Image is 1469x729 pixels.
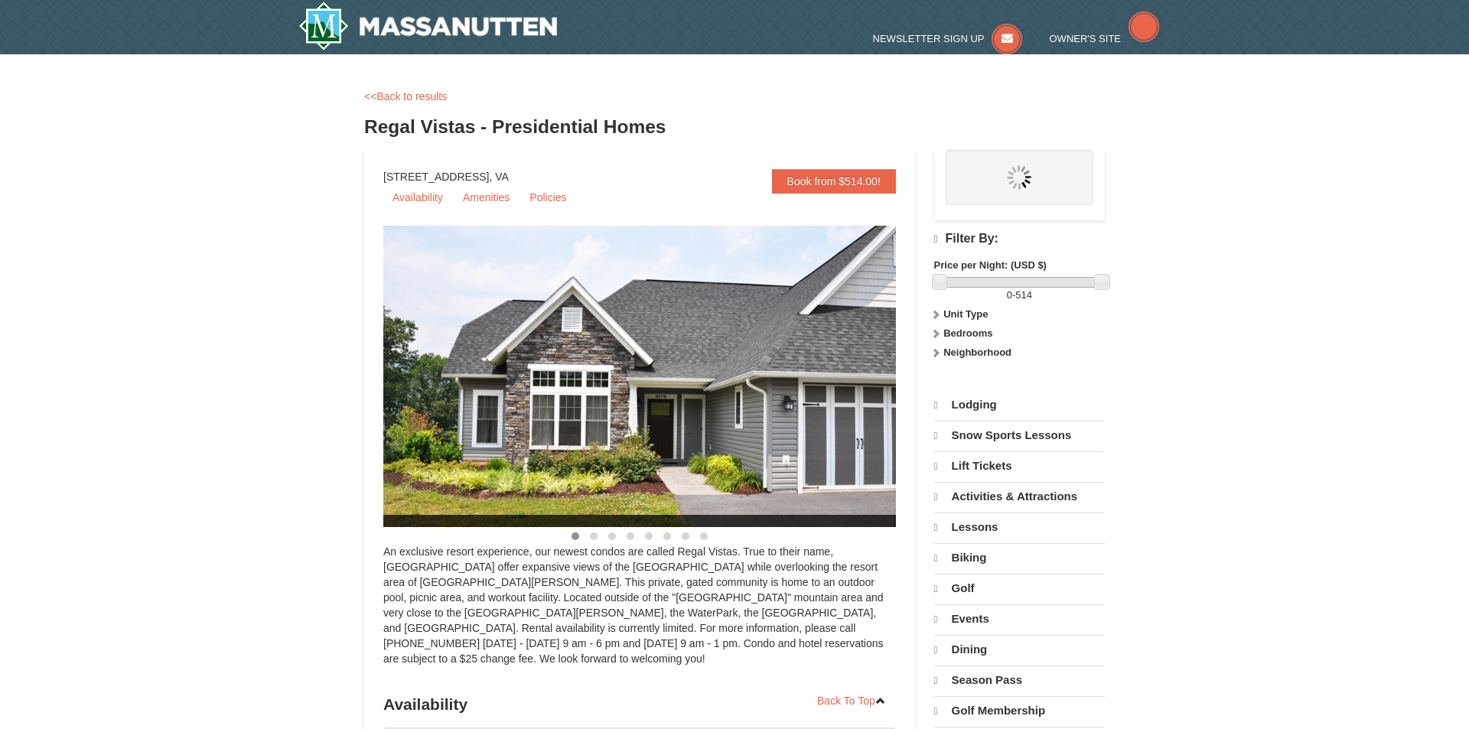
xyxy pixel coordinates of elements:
a: Dining [934,635,1105,664]
h3: Regal Vistas - Presidential Homes [364,112,1105,142]
a: Events [934,604,1105,633]
span: 0 [1007,289,1012,301]
a: Amenities [454,186,519,209]
div: An exclusive resort experience, our newest condos are called Regal Vistas. True to their name, [G... [383,544,896,682]
a: Golf Membership [934,696,1105,725]
a: Lodging [934,391,1105,419]
a: Policies [520,186,575,209]
a: Availability [383,186,452,209]
a: <<Back to results [364,90,447,103]
img: 19218991-1-902409a9.jpg [383,226,934,527]
span: Newsletter Sign Up [873,33,985,44]
span: Owner's Site [1050,33,1122,44]
a: Season Pass [934,666,1105,695]
a: Massanutten Resort [298,2,557,50]
img: Massanutten Resort Logo [298,2,557,50]
strong: Price per Night: (USD $) [934,259,1047,271]
strong: Unit Type [943,308,988,320]
span: 514 [1015,289,1032,301]
h3: Availability [383,689,896,720]
a: Snow Sports Lessons [934,421,1105,450]
strong: Neighborhood [943,347,1011,358]
a: Activities & Attractions [934,482,1105,511]
a: Book from $514.00! [772,169,896,194]
h4: Filter By: [934,232,1105,246]
a: Lessons [934,513,1105,542]
strong: Bedrooms [943,327,992,339]
a: Newsletter Sign Up [873,33,1023,44]
a: Back To Top [807,689,896,712]
a: Biking [934,543,1105,572]
label: - [934,288,1105,303]
img: wait.gif [1007,165,1031,190]
a: Owner's Site [1050,33,1160,44]
a: Golf [934,574,1105,603]
a: Lift Tickets [934,451,1105,480]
